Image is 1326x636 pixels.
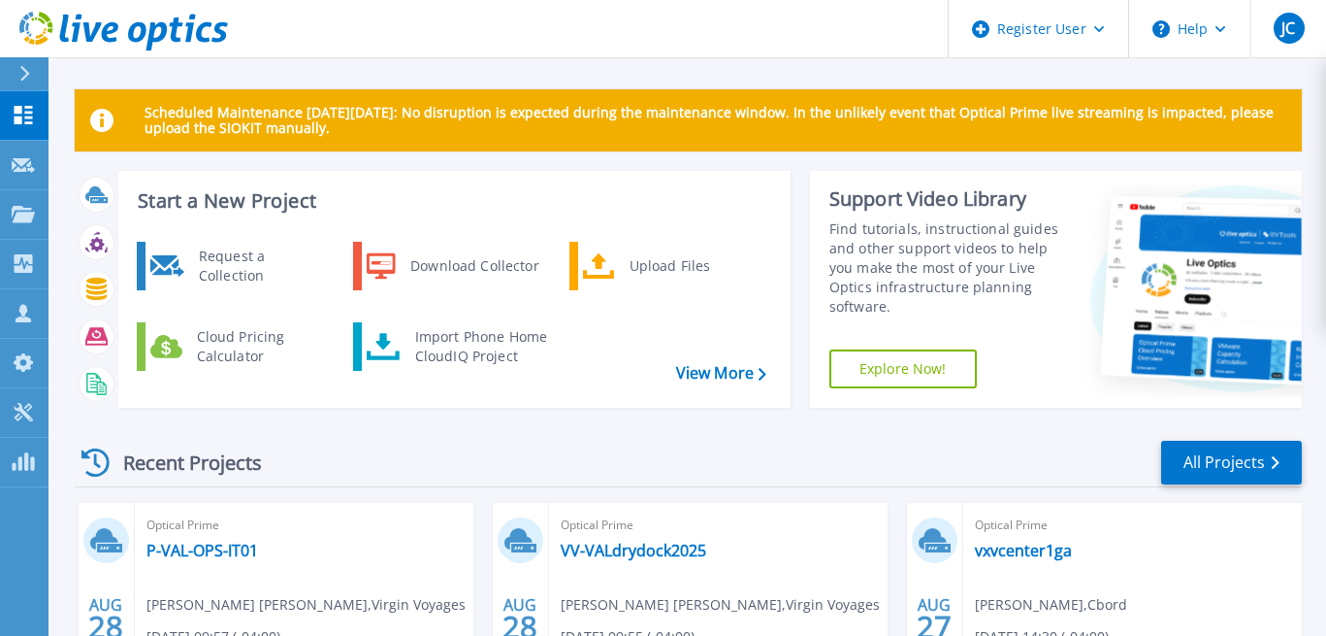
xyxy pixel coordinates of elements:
[405,327,557,366] div: Import Phone Home CloudIQ Project
[401,247,547,285] div: Download Collector
[1161,441,1302,485] a: All Projects
[502,619,537,635] span: 28
[75,439,288,486] div: Recent Projects
[137,322,336,371] a: Cloud Pricing Calculator
[353,242,552,290] a: Download Collector
[138,190,765,212] h3: Start a New Project
[189,247,331,285] div: Request a Collection
[975,594,1127,616] span: [PERSON_NAME] , Cbord
[975,515,1290,536] span: Optical Prime
[146,515,462,536] span: Optical Prime
[676,364,766,383] a: View More
[917,619,952,635] span: 27
[137,242,336,290] a: Request a Collection
[1281,20,1295,36] span: JC
[829,219,1074,317] div: Find tutorials, instructional guides and other support videos to help you make the most of your L...
[187,327,331,366] div: Cloud Pricing Calculator
[620,247,763,285] div: Upload Files
[561,541,706,560] a: VV-VALdrydock2025
[88,619,123,635] span: 28
[146,594,466,616] span: [PERSON_NAME] [PERSON_NAME] , Virgin Voyages
[975,541,1072,560] a: vxvcenter1ga
[146,541,258,560] a: P-VAL-OPS-IT01
[145,105,1286,136] p: Scheduled Maintenance [DATE][DATE]: No disruption is expected during the maintenance window. In t...
[569,242,768,290] a: Upload Files
[829,186,1074,212] div: Support Video Library
[561,515,876,536] span: Optical Prime
[561,594,880,616] span: [PERSON_NAME] [PERSON_NAME] , Virgin Voyages
[829,350,977,388] a: Explore Now!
